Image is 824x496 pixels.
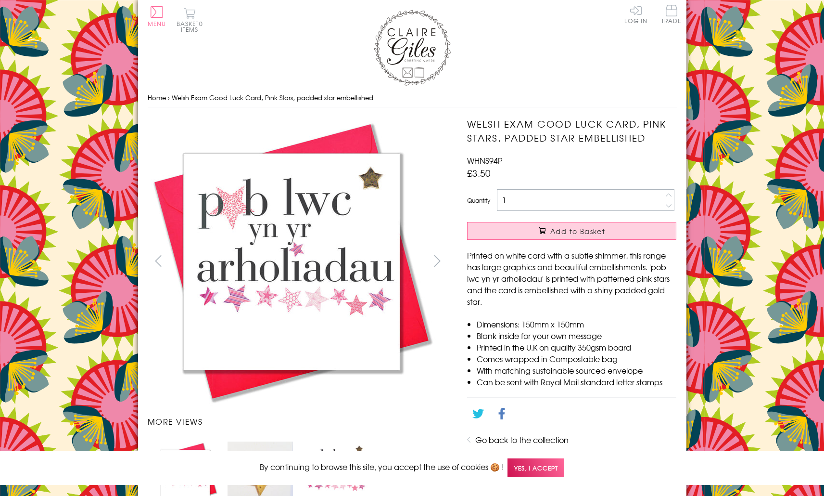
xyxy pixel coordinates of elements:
[477,318,676,330] li: Dimensions: 150mm x 150mm
[475,434,569,445] a: Go back to the collection
[181,19,203,34] span: 0 items
[550,226,605,236] span: Add to Basket
[661,5,682,24] span: Trade
[477,353,676,365] li: Comes wrapped in Compostable bag
[661,5,682,26] a: Trade
[177,8,203,32] button: Basket0 items
[467,155,502,166] span: WHNS94P
[148,117,436,406] img: Welsh Exam Good Luck Card, Pink Stars, padded star embellished
[374,10,451,86] img: Claire Giles Greetings Cards
[172,93,373,102] span: Welsh Exam Good Luck Card, Pink Stars, padded star embellished
[148,19,166,28] span: Menu
[148,93,166,102] a: Home
[148,88,677,108] nav: breadcrumbs
[507,458,564,477] span: Yes, I accept
[477,330,676,341] li: Blank inside for your own message
[477,365,676,376] li: With matching sustainable sourced envelope
[467,196,490,205] label: Quantity
[148,250,169,272] button: prev
[148,416,448,427] h3: More views
[426,250,448,272] button: next
[477,376,676,388] li: Can be sent with Royal Mail standard letter stamps
[467,166,491,180] span: £3.50
[467,222,676,240] button: Add to Basket
[624,5,647,24] a: Log In
[168,93,170,102] span: ›
[477,341,676,353] li: Printed in the U.K on quality 350gsm board
[467,249,676,307] p: Printed on white card with a subtle shimmer, this range has large graphics and beautiful embellis...
[148,6,166,26] button: Menu
[467,117,676,145] h1: Welsh Exam Good Luck Card, Pink Stars, padded star embellished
